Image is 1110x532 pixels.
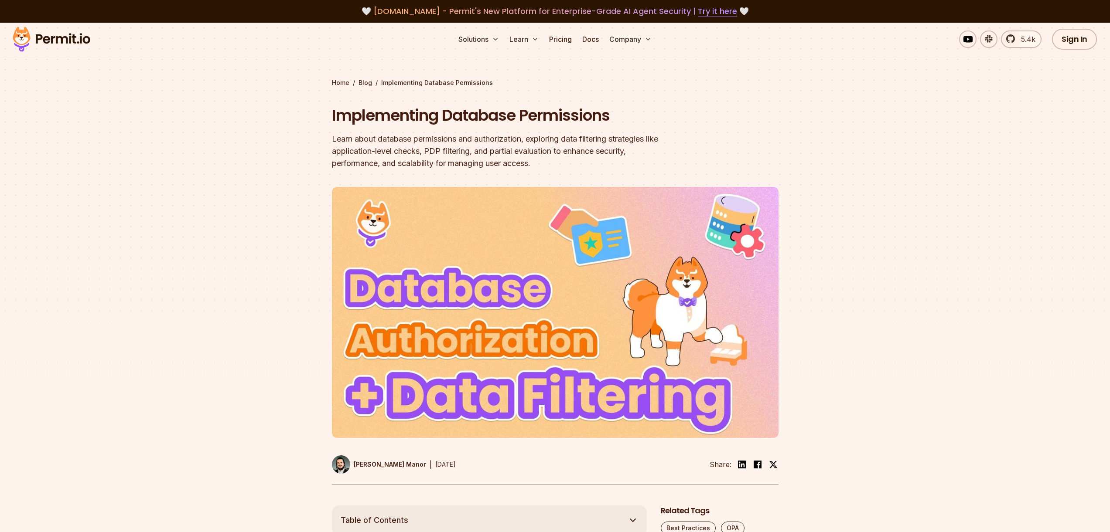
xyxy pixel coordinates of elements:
time: [DATE] [435,461,456,468]
button: Company [606,30,655,48]
img: facebook [752,459,763,470]
button: Solutions [455,30,502,48]
a: Try it here [698,6,737,17]
p: [PERSON_NAME] Manor [354,460,426,469]
a: Docs [579,30,602,48]
div: / / [332,78,779,87]
img: Gabriel L. Manor [332,455,350,474]
h2: Related Tags [661,505,779,516]
span: [DOMAIN_NAME] - Permit's New Platform for Enterprise-Grade AI Agent Security | [373,6,737,17]
a: Sign In [1052,29,1097,50]
span: Table of Contents [341,514,408,526]
div: 🤍 🤍 [21,5,1089,17]
a: Home [332,78,349,87]
a: 5.4k [1001,30,1042,48]
img: Permit logo [9,24,94,54]
a: Blog [359,78,372,87]
img: Implementing Database Permissions [332,187,779,438]
a: [PERSON_NAME] Manor [332,455,426,474]
img: twitter [769,460,778,469]
span: 5.4k [1016,34,1035,44]
h1: Implementing Database Permissions [332,105,667,126]
li: Share: [710,459,731,470]
a: Pricing [546,30,575,48]
div: Learn about database permissions and authorization, exploring data filtering strategies like appl... [332,133,667,169]
button: Learn [506,30,542,48]
div: | [430,459,432,470]
img: linkedin [737,459,747,470]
